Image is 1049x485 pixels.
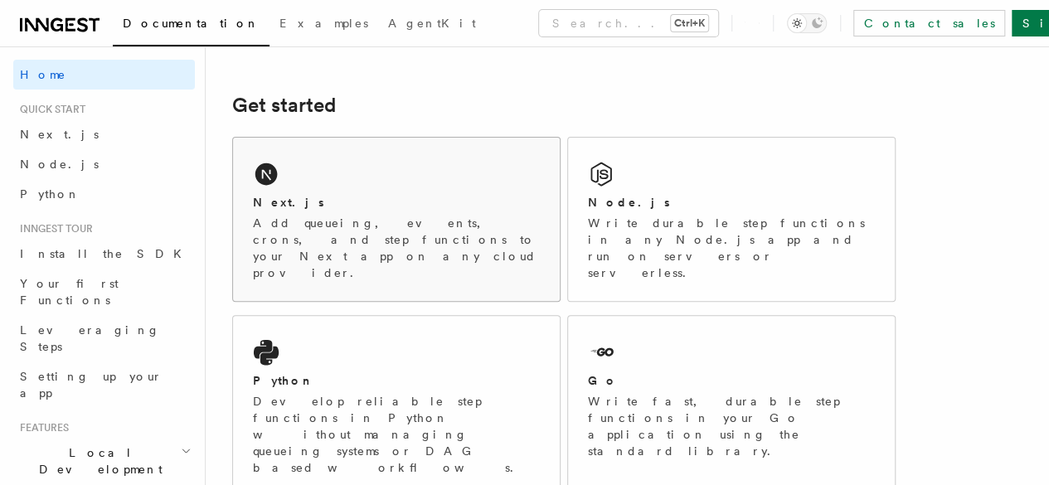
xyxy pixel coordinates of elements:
a: Python [13,179,195,209]
a: Node.js [13,149,195,179]
a: Install the SDK [13,239,195,269]
a: Next.js [13,119,195,149]
p: Write fast, durable step functions in your Go application using the standard library. [588,393,875,459]
span: Inngest tour [13,222,93,235]
span: Node.js [20,158,99,171]
a: Setting up your app [13,361,195,408]
span: Quick start [13,103,85,116]
span: Features [13,421,69,434]
span: AgentKit [388,17,476,30]
button: Search...Ctrl+K [539,10,718,36]
h2: Next.js [253,194,324,211]
h2: Python [253,372,314,389]
a: Examples [270,5,378,45]
span: Python [20,187,80,201]
span: Leveraging Steps [20,323,160,353]
button: Toggle dark mode [787,13,827,33]
a: Next.jsAdd queueing, events, crons, and step functions to your Next app on any cloud provider. [232,137,561,302]
p: Develop reliable step functions in Python without managing queueing systems or DAG based workflows. [253,393,540,476]
a: Home [13,60,195,90]
p: Add queueing, events, crons, and step functions to your Next app on any cloud provider. [253,215,540,281]
kbd: Ctrl+K [671,15,708,32]
span: Setting up your app [20,370,163,400]
a: Contact sales [853,10,1005,36]
a: Your first Functions [13,269,195,315]
a: Leveraging Steps [13,315,195,361]
span: Next.js [20,128,99,141]
a: Node.jsWrite durable step functions in any Node.js app and run on servers or serverless. [567,137,896,302]
p: Write durable step functions in any Node.js app and run on servers or serverless. [588,215,875,281]
span: Your first Functions [20,277,119,307]
a: AgentKit [378,5,486,45]
h2: Go [588,372,618,389]
span: Local Development [13,444,181,478]
button: Local Development [13,438,195,484]
span: Examples [279,17,368,30]
span: Home [20,66,66,83]
span: Install the SDK [20,247,192,260]
span: Documentation [123,17,260,30]
h2: Node.js [588,194,670,211]
a: Get started [232,94,336,117]
a: Documentation [113,5,270,46]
